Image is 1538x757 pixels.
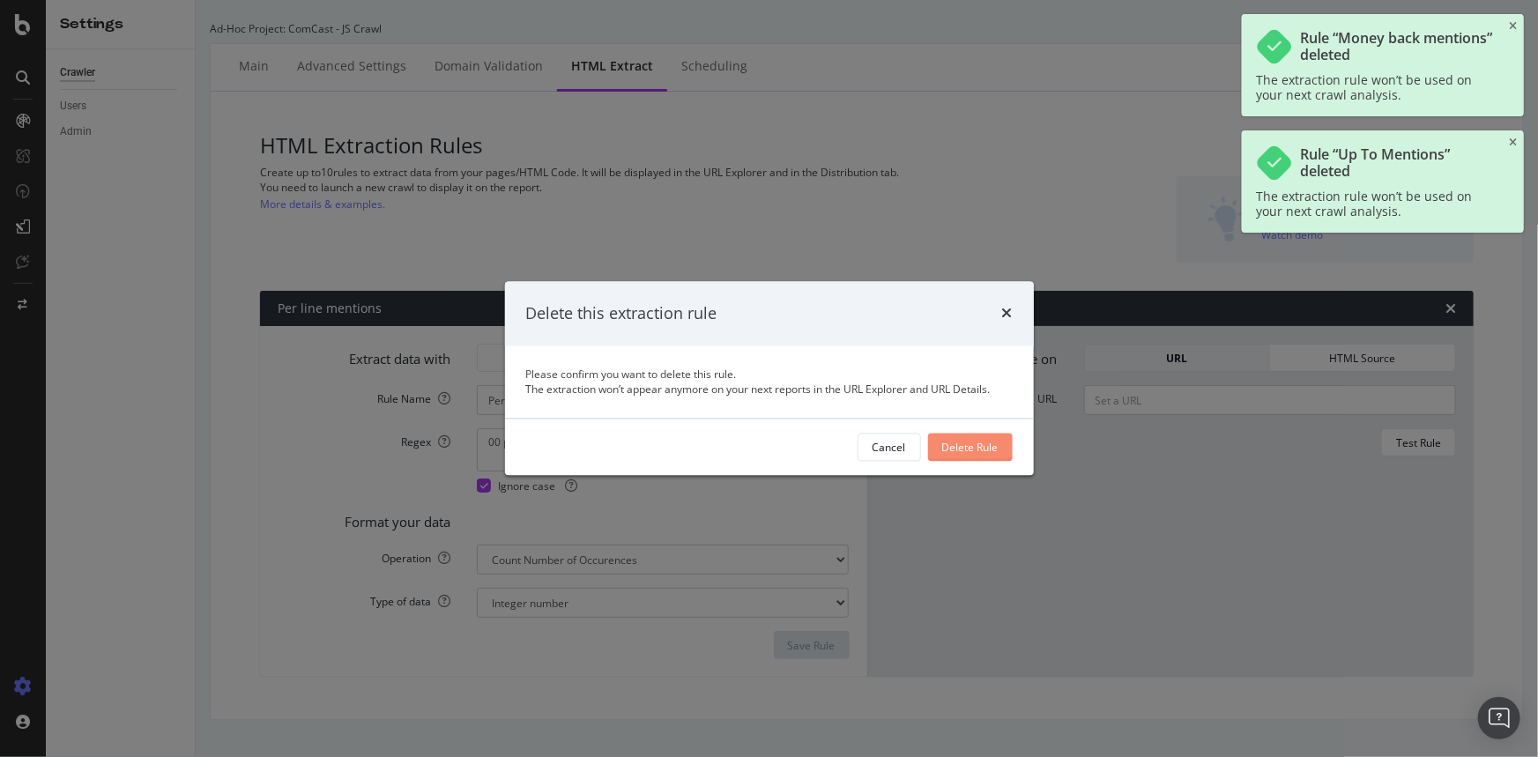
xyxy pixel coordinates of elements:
div: Delete Rule [942,440,999,455]
div: Rule “Up To Mentions” deleted [1300,146,1492,180]
div: The extraction rule won’t be used on your next crawl analysis. [1256,72,1492,102]
div: Delete this extraction rule [526,302,717,325]
div: The extraction rule won’t be used on your next crawl analysis. [1256,189,1492,219]
div: times [1002,302,1013,325]
div: close toast [1509,21,1517,32]
div: Open Intercom Messenger [1478,697,1520,739]
button: Delete Rule [928,434,1013,462]
div: close toast [1509,137,1517,148]
div: Rule “Money back mentions” deleted [1300,30,1492,63]
button: Cancel [858,434,921,462]
div: Cancel [873,440,906,455]
div: modal [505,281,1034,476]
div: Please confirm you want to delete this rule. The extraction won’t appear anymore on your next rep... [526,367,1013,397]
